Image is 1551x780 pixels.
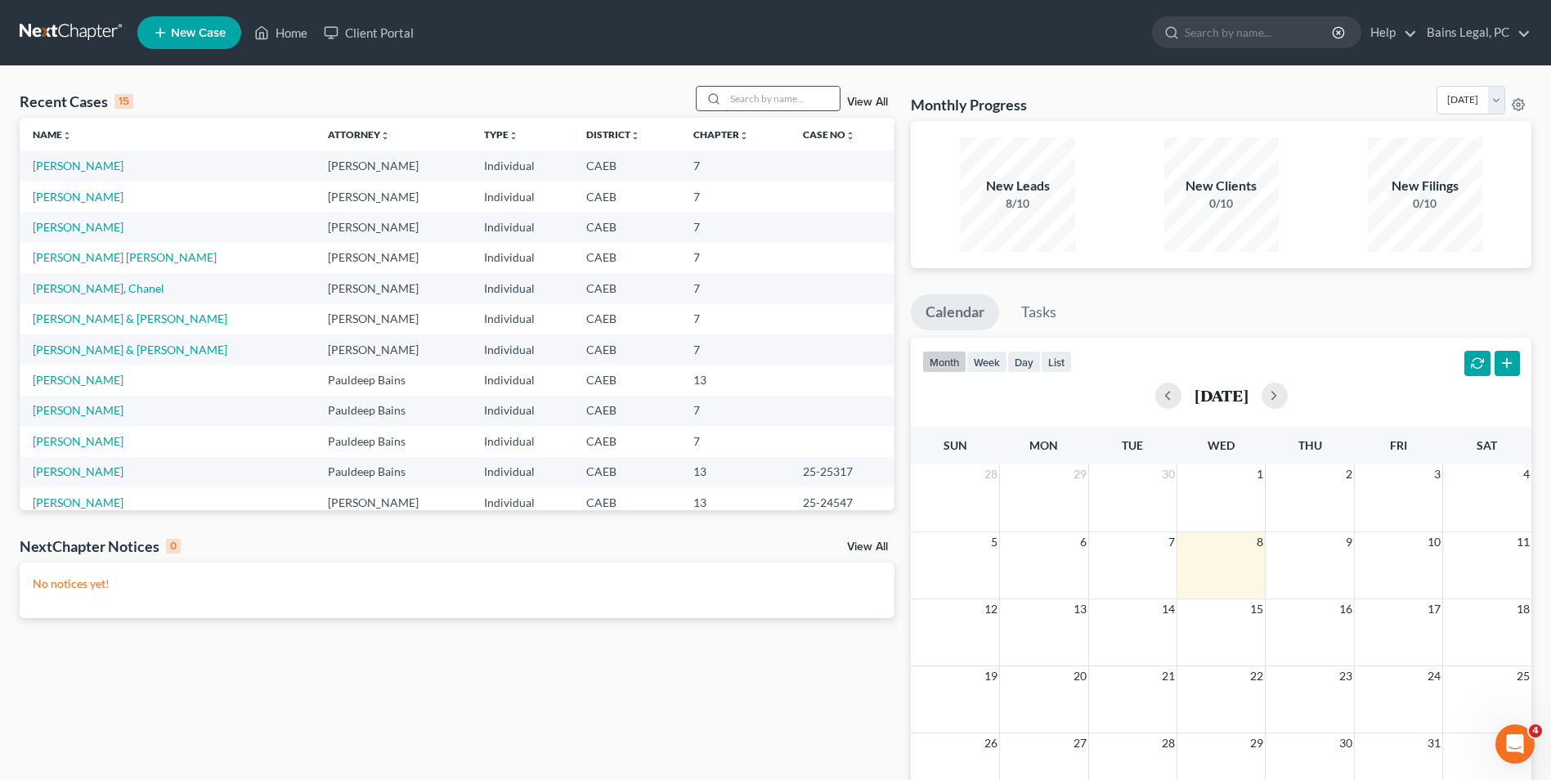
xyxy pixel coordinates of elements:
[1298,438,1322,452] span: Thu
[1072,733,1088,753] span: 27
[680,243,790,273] td: 7
[33,128,72,141] a: Nameunfold_more
[573,426,680,456] td: CAEB
[573,487,680,518] td: CAEB
[33,190,123,204] a: [PERSON_NAME]
[1515,666,1531,686] span: 25
[680,487,790,518] td: 13
[1419,18,1531,47] a: Bains Legal, PC
[1338,599,1354,619] span: 16
[693,128,749,141] a: Chapterunfold_more
[1362,18,1417,47] a: Help
[573,150,680,181] td: CAEB
[1164,177,1279,195] div: New Clients
[790,457,894,487] td: 25-25317
[471,303,574,334] td: Individual
[573,243,680,273] td: CAEB
[983,464,999,484] span: 28
[1248,733,1265,753] span: 29
[171,27,226,39] span: New Case
[1167,532,1177,552] span: 7
[471,334,574,365] td: Individual
[1029,438,1058,452] span: Mon
[983,599,999,619] span: 12
[1160,733,1177,753] span: 28
[1426,599,1442,619] span: 17
[1072,666,1088,686] span: 20
[680,182,790,212] td: 7
[484,128,518,141] a: Typeunfold_more
[33,434,123,448] a: [PERSON_NAME]
[586,128,640,141] a: Districtunfold_more
[1164,195,1279,212] div: 0/10
[680,212,790,242] td: 7
[573,334,680,365] td: CAEB
[315,426,471,456] td: Pauldeep Bains
[20,536,181,556] div: NextChapter Notices
[33,373,123,387] a: [PERSON_NAME]
[1426,733,1442,753] span: 31
[315,150,471,181] td: [PERSON_NAME]
[33,343,227,356] a: [PERSON_NAME] & [PERSON_NAME]
[961,177,1075,195] div: New Leads
[680,273,790,303] td: 7
[1390,438,1407,452] span: Fri
[246,18,316,47] a: Home
[680,334,790,365] td: 7
[790,487,894,518] td: 25-24547
[1006,294,1071,330] a: Tasks
[989,532,999,552] span: 5
[315,212,471,242] td: [PERSON_NAME]
[573,212,680,242] td: CAEB
[315,303,471,334] td: [PERSON_NAME]
[20,92,133,111] div: Recent Cases
[471,182,574,212] td: Individual
[315,487,471,518] td: [PERSON_NAME]
[573,396,680,426] td: CAEB
[1072,599,1088,619] span: 13
[471,243,574,273] td: Individual
[983,666,999,686] span: 19
[33,281,164,295] a: [PERSON_NAME], Chanel
[33,576,881,592] p: No notices yet!
[471,365,574,395] td: Individual
[1248,666,1265,686] span: 22
[315,334,471,365] td: [PERSON_NAME]
[1072,464,1088,484] span: 29
[739,131,749,141] i: unfold_more
[983,733,999,753] span: 26
[380,131,390,141] i: unfold_more
[847,96,888,108] a: View All
[471,426,574,456] td: Individual
[328,128,390,141] a: Attorneyunfold_more
[680,303,790,334] td: 7
[1495,724,1535,764] iframe: Intercom live chat
[1078,532,1088,552] span: 6
[966,351,1007,373] button: week
[315,182,471,212] td: [PERSON_NAME]
[630,131,640,141] i: unfold_more
[803,128,855,141] a: Case Nounfold_more
[1522,464,1531,484] span: 4
[33,159,123,173] a: [PERSON_NAME]
[33,250,217,264] a: [PERSON_NAME] [PERSON_NAME]
[911,294,999,330] a: Calendar
[315,396,471,426] td: Pauldeep Bains
[1122,438,1143,452] span: Tue
[1160,599,1177,619] span: 14
[1426,666,1442,686] span: 24
[573,365,680,395] td: CAEB
[1248,599,1265,619] span: 15
[680,365,790,395] td: 13
[573,182,680,212] td: CAEB
[509,131,518,141] i: unfold_more
[471,212,574,242] td: Individual
[1344,532,1354,552] span: 9
[911,95,1027,114] h3: Monthly Progress
[922,351,966,373] button: month
[573,273,680,303] td: CAEB
[1338,666,1354,686] span: 23
[1255,532,1265,552] span: 8
[471,457,574,487] td: Individual
[33,312,227,325] a: [PERSON_NAME] & [PERSON_NAME]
